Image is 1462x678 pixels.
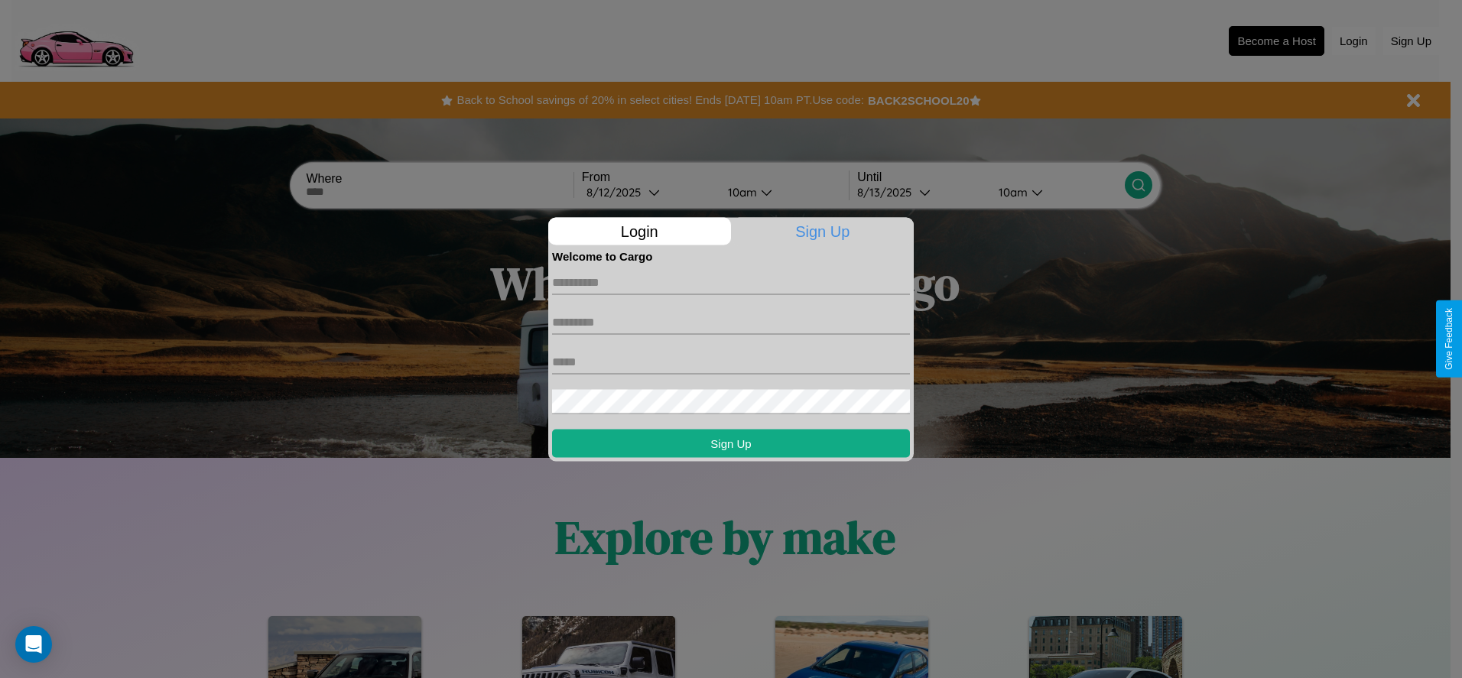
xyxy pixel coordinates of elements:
[552,429,910,457] button: Sign Up
[552,249,910,262] h4: Welcome to Cargo
[1444,308,1454,370] div: Give Feedback
[15,626,52,663] div: Open Intercom Messenger
[548,217,731,245] p: Login
[732,217,915,245] p: Sign Up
